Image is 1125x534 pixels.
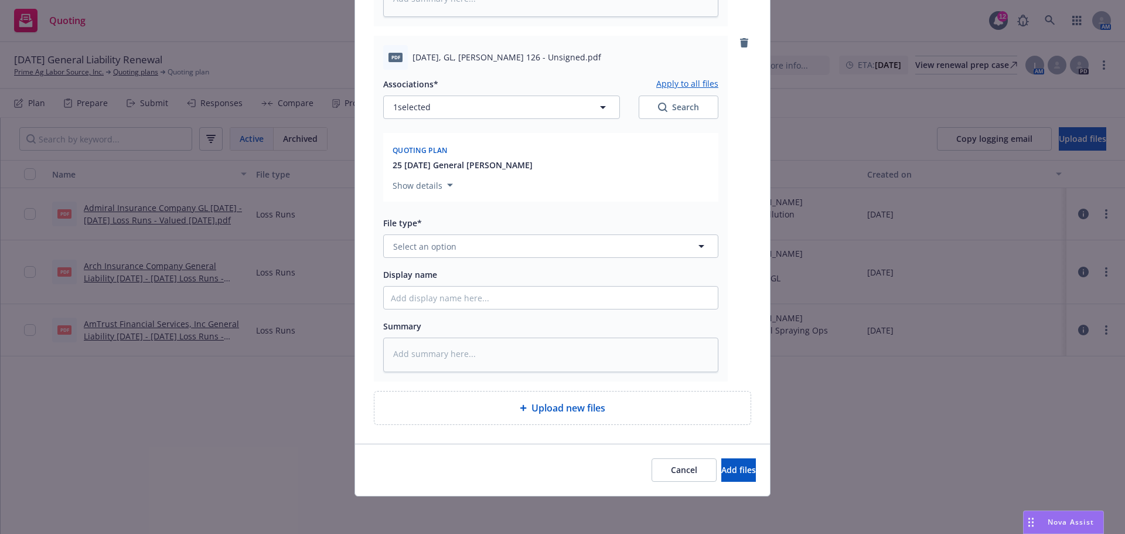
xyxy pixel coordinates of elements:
button: Show details [388,178,458,192]
input: Add display name here... [384,287,718,309]
div: Upload new files [374,391,751,425]
a: remove [737,36,751,50]
div: Drag to move [1024,511,1038,533]
button: 25 [DATE] General [PERSON_NAME] [393,159,533,171]
span: Nova Assist [1048,517,1094,527]
span: [DATE], GL, [PERSON_NAME] 126 - Unsigned.pdf [412,51,601,63]
button: SearchSearch [639,96,718,119]
span: Display name [383,269,437,280]
button: Add files [721,458,756,482]
span: Cancel [671,464,697,475]
span: Quoting plan [393,145,448,155]
button: Cancel [652,458,717,482]
svg: Search [658,103,667,112]
span: Upload new files [531,401,605,415]
span: pdf [388,53,403,62]
span: File type* [383,217,422,229]
span: 1 selected [393,101,431,113]
button: Nova Assist [1023,511,1104,534]
div: Search [658,101,699,113]
button: Apply to all files [656,77,718,91]
span: Select an option [393,240,456,253]
button: Select an option [383,234,718,258]
span: Summary [383,321,421,332]
button: 1selected [383,96,620,119]
span: Associations* [383,79,438,90]
span: Add files [721,464,756,475]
